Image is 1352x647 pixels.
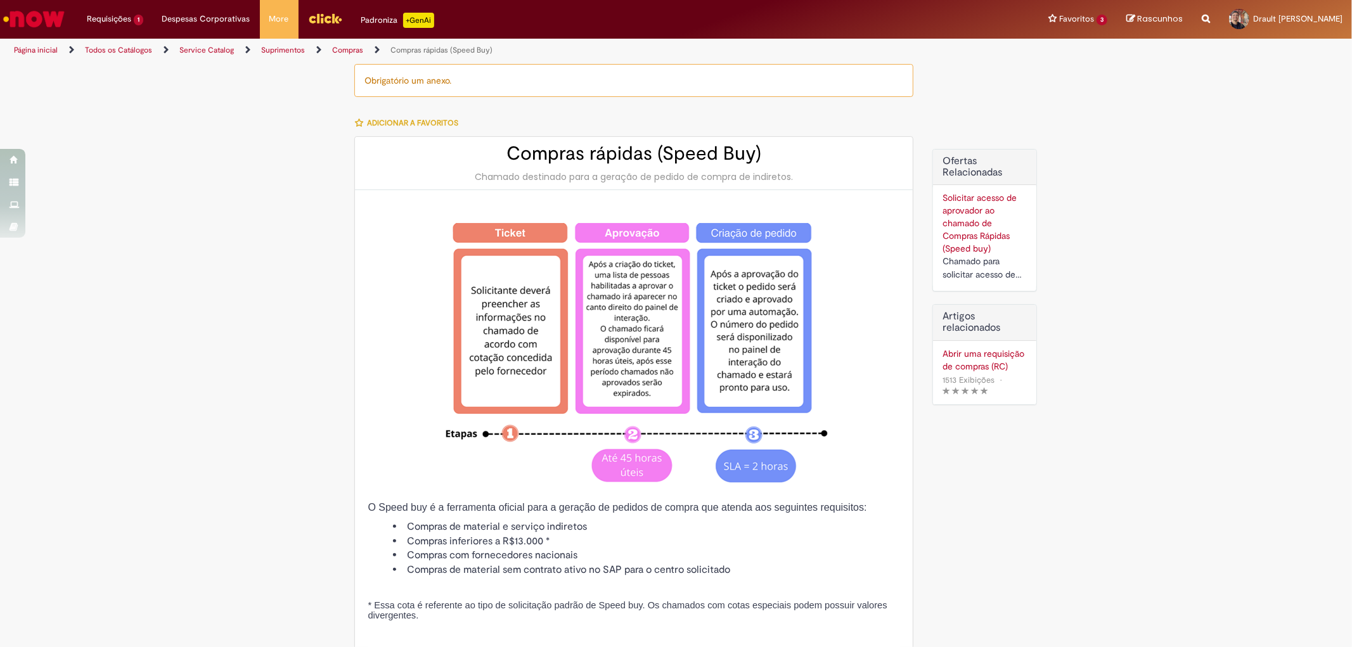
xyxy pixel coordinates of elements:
a: Suprimentos [261,45,305,55]
span: Drault [PERSON_NAME] [1253,13,1342,24]
a: Abrir uma requisição de compras (RC) [943,347,1027,373]
a: Solicitar acesso de aprovador ao chamado de Compras Rápidas (Speed buy) [943,192,1017,254]
span: • [997,371,1005,388]
h2: Compras rápidas (Speed Buy) [368,143,900,164]
p: +GenAi [403,13,434,28]
span: More [269,13,289,25]
span: Despesas Corporativas [162,13,250,25]
div: Ofertas Relacionadas [932,149,1037,291]
a: Service Catalog [179,45,234,55]
span: 1513 Exibições [943,375,995,385]
h3: Artigos relacionados [943,311,1027,333]
a: Página inicial [14,45,58,55]
li: Compras de material sem contrato ativo no SAP para o centro solicitado [393,563,900,577]
li: Compras de material e serviço indiretos [393,520,900,534]
span: Favoritos [1059,13,1094,25]
li: Compras inferiores a R$13.000 * [393,534,900,549]
li: Compras com fornecedores nacionais [393,548,900,563]
div: Chamado destinado para a geração de pedido de compra de indiretos. [368,170,900,183]
a: Compras [332,45,363,55]
span: 3 [1097,15,1107,25]
a: Todos os Catálogos [85,45,152,55]
div: Chamado para solicitar acesso de aprovador ao ticket de Speed buy [943,255,1027,281]
img: ServiceNow [1,6,67,32]
img: click_logo_yellow_360x200.png [308,9,342,28]
button: Adicionar a Favoritos [354,110,465,136]
span: 1 [134,15,143,25]
a: Compras rápidas (Speed Buy) [390,45,493,55]
span: Requisições [87,13,131,25]
a: Rascunhos [1126,13,1183,25]
span: * Essa cota é referente ao tipo de solicitação padrão de Speed buy. Os chamados com cotas especia... [368,600,887,620]
h2: Ofertas Relacionadas [943,156,1027,178]
ul: Trilhas de página [10,39,892,62]
div: Padroniza [361,13,434,28]
span: O Speed buy é a ferramenta oficial para a geração de pedidos de compra que atenda aos seguintes r... [368,502,866,513]
span: Rascunhos [1137,13,1183,25]
div: Obrigatório um anexo. [354,64,913,97]
span: Adicionar a Favoritos [367,118,458,128]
